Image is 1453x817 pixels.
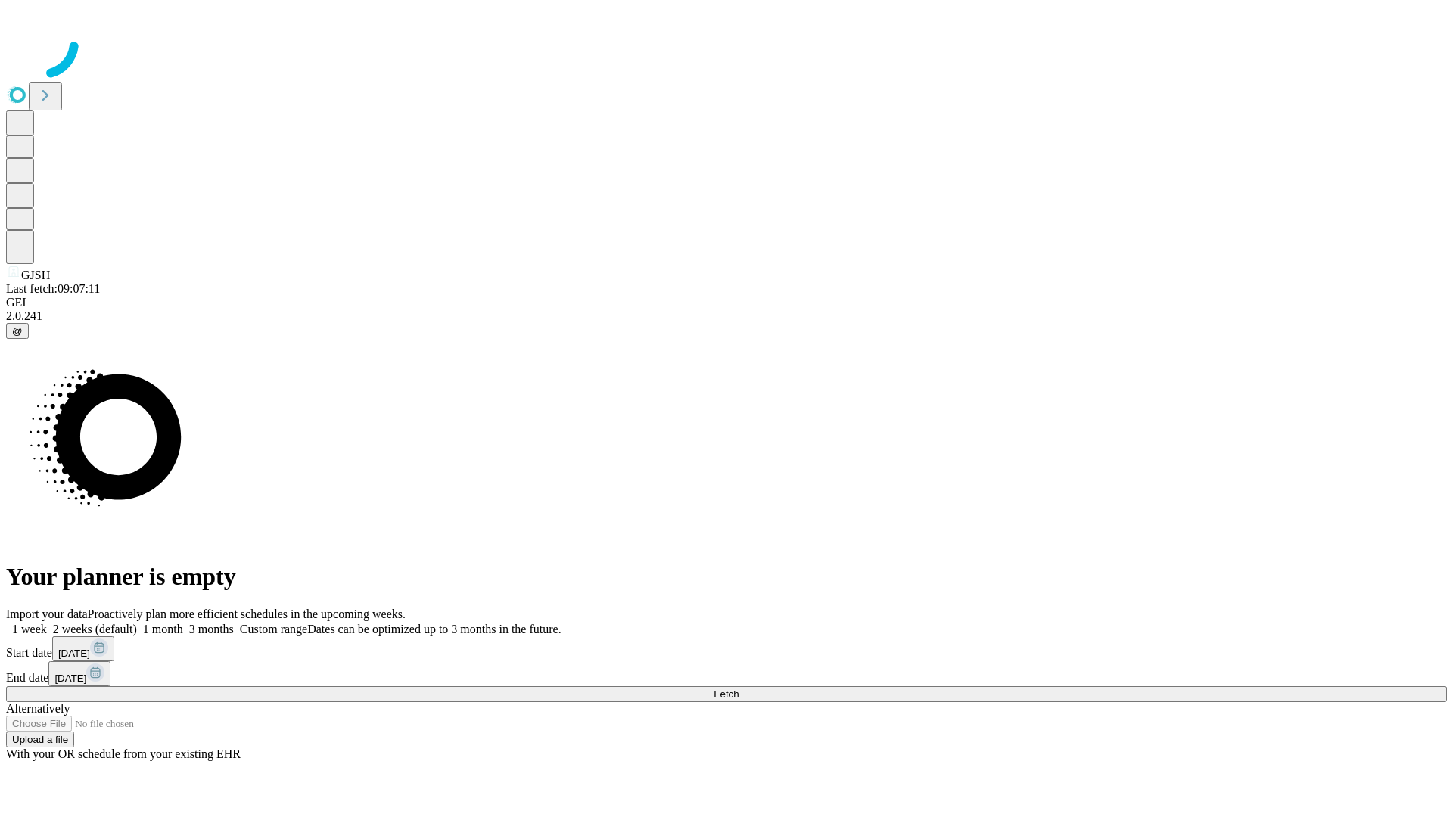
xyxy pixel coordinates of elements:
[6,686,1447,702] button: Fetch
[714,688,739,700] span: Fetch
[88,607,406,620] span: Proactively plan more efficient schedules in the upcoming weeks.
[12,325,23,337] span: @
[6,661,1447,686] div: End date
[48,661,110,686] button: [DATE]
[6,323,29,339] button: @
[143,623,183,635] span: 1 month
[6,563,1447,591] h1: Your planner is empty
[6,296,1447,309] div: GEI
[21,269,50,281] span: GJSH
[307,623,561,635] span: Dates can be optimized up to 3 months in the future.
[240,623,307,635] span: Custom range
[6,607,88,620] span: Import your data
[6,309,1447,323] div: 2.0.241
[52,636,114,661] button: [DATE]
[189,623,234,635] span: 3 months
[58,648,90,659] span: [DATE]
[6,747,241,760] span: With your OR schedule from your existing EHR
[6,636,1447,661] div: Start date
[12,623,47,635] span: 1 week
[53,623,137,635] span: 2 weeks (default)
[6,282,100,295] span: Last fetch: 09:07:11
[6,732,74,747] button: Upload a file
[6,702,70,715] span: Alternatively
[54,673,86,684] span: [DATE]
